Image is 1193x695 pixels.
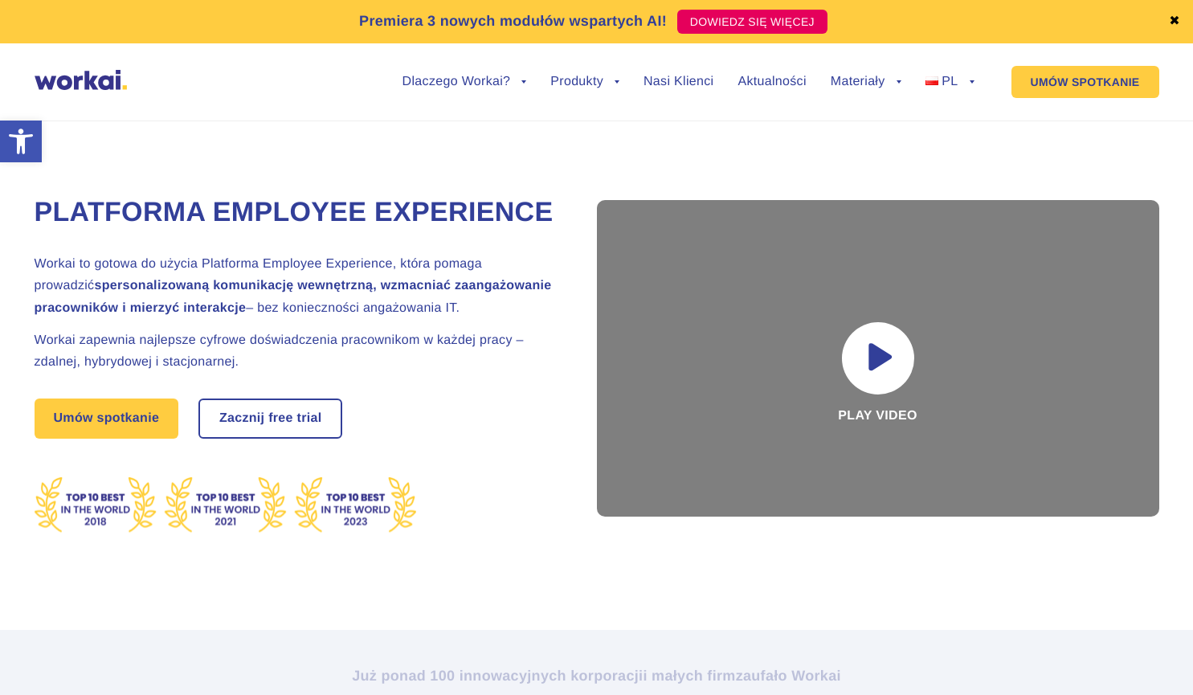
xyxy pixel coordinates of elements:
a: Zacznij free trial [200,400,341,437]
a: Aktualności [737,76,806,88]
h2: Workai to gotowa do użycia Platforma Employee Experience, która pomaga prowadzić – bez koniecznoś... [35,253,557,319]
a: ✖ [1169,15,1180,28]
h1: Platforma Employee Experience [35,194,557,231]
a: Produkty [550,76,619,88]
a: Dlaczego Workai? [402,76,527,88]
h2: Workai zapewnia najlepsze cyfrowe doświadczenia pracownikom w każdej pracy – zdalnej, hybrydowej ... [35,329,557,373]
a: UMÓW SPOTKANIE [1011,66,1159,98]
a: Nasi Klienci [643,76,713,88]
a: Materiały [831,76,901,88]
a: Umów spotkanie [35,399,179,439]
h2: Już ponad 100 innowacyjnych korporacji zaufało Workai [151,666,1043,685]
div: Play video [597,200,1159,517]
p: Premiera 3 nowych modułów wspartych AI! [359,10,667,32]
span: PL [942,75,958,88]
a: DOWIEDZ SIĘ WIĘCEJ [677,10,827,34]
strong: spersonalizowaną komunikację wewnętrzną, wzmacniać zaangażowanie pracowników i mierzyć interakcje [35,279,552,314]
i: i małych firm [643,668,735,684]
